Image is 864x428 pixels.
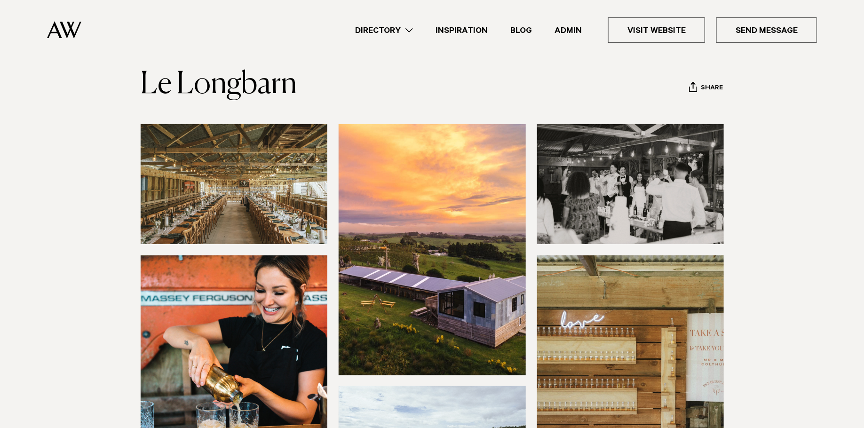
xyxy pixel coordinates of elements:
button: Share [689,81,724,95]
a: Send Message [716,17,817,43]
img: Auckland Weddings Logo [47,21,81,39]
a: Blog [499,24,543,37]
a: Admin [543,24,593,37]
a: Inspiration [424,24,499,37]
a: Visit Website [608,17,705,43]
a: Le Longbarn [141,70,297,100]
a: Directory [344,24,424,37]
span: Share [701,84,723,93]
